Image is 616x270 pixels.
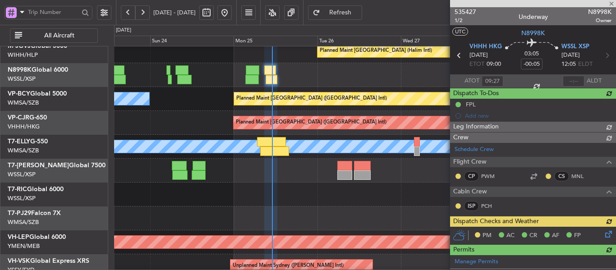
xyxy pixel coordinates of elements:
[8,99,39,107] a: WMSA/SZB
[8,186,27,192] span: T7-RIC
[320,44,432,58] div: Planned Maint [GEOGRAPHIC_DATA] (Halim Intl)
[10,28,98,43] button: All Aircraft
[322,9,359,16] span: Refresh
[150,36,234,46] div: Sun 24
[8,146,39,155] a: WMSA/SZB
[28,5,79,19] input: Trip Number
[8,258,89,264] a: VH-VSKGlobal Express XRS
[8,123,40,131] a: VHHH/HKG
[561,60,576,69] span: 12:05
[521,28,545,38] span: N8998K
[8,138,30,145] span: T7-ELLY
[8,75,36,83] a: WSSL/XSP
[455,17,476,24] span: 1/2
[8,210,31,216] span: T7-PJ29
[464,77,479,86] span: ATOT
[8,162,69,169] span: T7-[PERSON_NAME]
[8,114,47,121] a: VP-CJRG-650
[8,67,68,73] a: N8998KGlobal 6000
[8,91,67,97] a: VP-BCYGlobal 5000
[519,12,548,22] div: Underway
[561,51,580,60] span: [DATE]
[487,60,501,69] span: 09:00
[469,42,502,51] span: VHHH HKG
[317,36,401,46] div: Tue 26
[8,218,39,226] a: WMSA/SZB
[8,186,64,192] a: T7-RICGlobal 6000
[587,77,602,86] span: ALDT
[234,36,317,46] div: Mon 25
[8,114,29,121] span: VP-CJR
[561,42,589,51] span: WSSL XSP
[469,51,488,60] span: [DATE]
[401,36,484,46] div: Wed 27
[8,258,30,264] span: VH-VSK
[8,162,106,169] a: T7-[PERSON_NAME]Global 7500
[588,7,611,17] span: N8998K
[578,60,593,69] span: ELDT
[8,210,61,216] a: T7-PJ29Falcon 7X
[236,116,386,129] div: Planned Maint [GEOGRAPHIC_DATA] ([GEOGRAPHIC_DATA] Intl)
[8,138,48,145] a: T7-ELLYG-550
[8,234,66,240] a: VH-LEPGlobal 6000
[153,9,196,17] span: [DATE] - [DATE]
[8,242,40,250] a: YMEN/MEB
[8,194,36,202] a: WSSL/XSP
[236,92,387,105] div: Planned Maint [GEOGRAPHIC_DATA] ([GEOGRAPHIC_DATA] Intl)
[8,91,30,97] span: VP-BCY
[455,7,476,17] span: 535427
[588,17,611,24] span: Owner
[8,67,32,73] span: N8998K
[469,60,484,69] span: ETOT
[24,32,95,39] span: All Aircraft
[452,27,468,36] button: UTC
[8,51,38,59] a: WIHH/HLP
[8,170,36,178] a: WSSL/XSP
[308,5,362,20] button: Refresh
[116,27,131,34] div: [DATE]
[524,50,539,59] span: 03:05
[8,234,29,240] span: VH-LEP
